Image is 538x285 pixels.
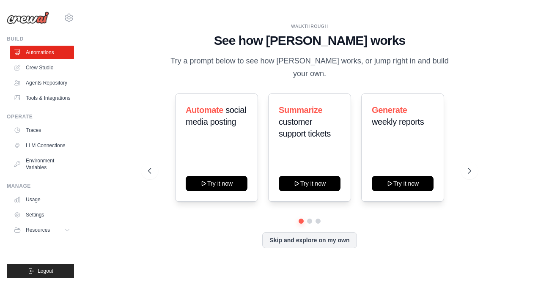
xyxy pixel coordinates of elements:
[186,105,223,115] span: Automate
[7,264,74,278] button: Logout
[148,33,472,48] h1: See how [PERSON_NAME] works
[7,183,74,189] div: Manage
[7,11,49,24] img: Logo
[279,105,322,115] span: Summarize
[372,105,407,115] span: Generate
[26,227,50,233] span: Resources
[148,23,472,30] div: WALKTHROUGH
[7,113,74,120] div: Operate
[10,91,74,105] a: Tools & Integrations
[10,123,74,137] a: Traces
[372,176,434,191] button: Try it now
[186,176,247,191] button: Try it now
[7,36,74,42] div: Build
[262,232,357,248] button: Skip and explore on my own
[372,117,424,126] span: weekly reports
[10,223,74,237] button: Resources
[10,193,74,206] a: Usage
[10,154,74,174] a: Environment Variables
[38,268,53,274] span: Logout
[10,139,74,152] a: LLM Connections
[279,117,331,138] span: customer support tickets
[10,208,74,222] a: Settings
[167,55,452,80] p: Try a prompt below to see how [PERSON_NAME] works, or jump right in and build your own.
[10,46,74,59] a: Automations
[10,76,74,90] a: Agents Repository
[10,61,74,74] a: Crew Studio
[186,105,246,126] span: social media posting
[279,176,340,191] button: Try it now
